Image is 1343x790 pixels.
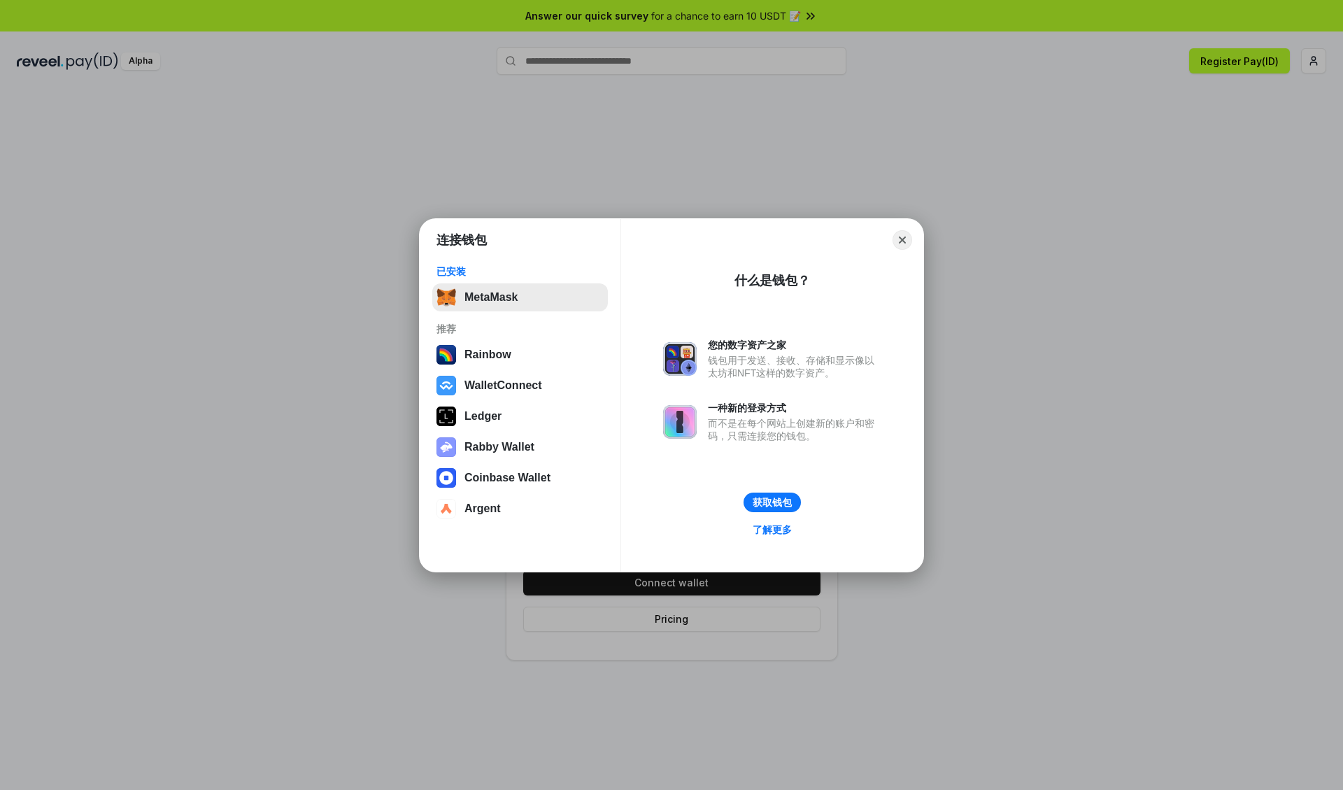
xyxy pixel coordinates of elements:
[663,342,697,376] img: svg+xml,%3Csvg%20xmlns%3D%22http%3A%2F%2Fwww.w3.org%2F2000%2Fsvg%22%20fill%3D%22none%22%20viewBox...
[436,265,604,278] div: 已安装
[436,323,604,335] div: 推荐
[464,472,550,484] div: Coinbase Wallet
[464,348,511,361] div: Rainbow
[432,283,608,311] button: MetaMask
[708,417,881,442] div: 而不是在每个网站上创建新的账户和密码，只需连接您的钱包。
[893,230,912,250] button: Close
[464,291,518,304] div: MetaMask
[432,433,608,461] button: Rabby Wallet
[464,410,502,423] div: Ledger
[436,499,456,519] img: svg+xml,%3Csvg%20width%3D%2228%22%20height%3D%2228%22%20viewBox%3D%220%200%2028%2028%22%20fill%3D...
[464,379,542,392] div: WalletConnect
[663,405,697,439] img: svg+xml,%3Csvg%20xmlns%3D%22http%3A%2F%2Fwww.w3.org%2F2000%2Fsvg%22%20fill%3D%22none%22%20viewBox...
[436,468,456,488] img: svg+xml,%3Csvg%20width%3D%2228%22%20height%3D%2228%22%20viewBox%3D%220%200%2028%2028%22%20fill%3D...
[432,372,608,400] button: WalletConnect
[744,521,800,539] a: 了解更多
[432,402,608,430] button: Ledger
[436,437,456,457] img: svg+xml,%3Csvg%20xmlns%3D%22http%3A%2F%2Fwww.w3.org%2F2000%2Fsvg%22%20fill%3D%22none%22%20viewBox...
[432,341,608,369] button: Rainbow
[432,495,608,523] button: Argent
[436,288,456,307] img: svg+xml,%3Csvg%20fill%3D%22none%22%20height%3D%2233%22%20viewBox%3D%220%200%2035%2033%22%20width%...
[753,496,792,509] div: 获取钱包
[744,493,801,512] button: 获取钱包
[708,339,881,351] div: 您的数字资产之家
[464,441,534,453] div: Rabby Wallet
[436,345,456,365] img: svg+xml,%3Csvg%20width%3D%22120%22%20height%3D%22120%22%20viewBox%3D%220%200%20120%20120%22%20fil...
[436,376,456,395] img: svg+xml,%3Csvg%20width%3D%2228%22%20height%3D%2228%22%20viewBox%3D%220%200%2028%2028%22%20fill%3D...
[436,232,487,248] h1: 连接钱包
[708,354,881,379] div: 钱包用于发送、接收、存储和显示像以太坊和NFT这样的数字资产。
[432,464,608,492] button: Coinbase Wallet
[436,407,456,426] img: svg+xml,%3Csvg%20xmlns%3D%22http%3A%2F%2Fwww.w3.org%2F2000%2Fsvg%22%20width%3D%2228%22%20height%3...
[464,502,501,515] div: Argent
[734,272,810,289] div: 什么是钱包？
[708,402,881,414] div: 一种新的登录方式
[753,523,792,536] div: 了解更多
